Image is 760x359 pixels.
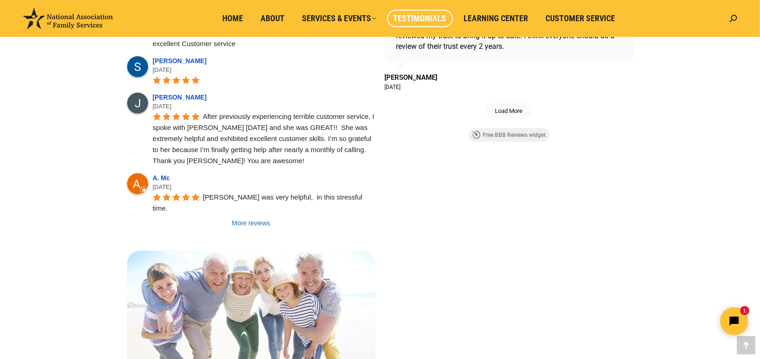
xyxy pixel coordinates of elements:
img: National Association of Family Services [23,8,113,29]
span: Services & Events [302,13,376,24]
span: [PERSON_NAME] [385,73,438,82]
div: [DATE] [153,102,376,111]
span: About [261,13,285,24]
a: Home [216,10,250,27]
a: Customer Service [540,10,622,27]
span: Testimonials [394,13,447,24]
a: Review by Jade O [385,73,438,82]
span: Customer Service [546,13,615,24]
span: Home [223,13,244,24]
a: About [255,10,291,27]
a: [PERSON_NAME] [153,57,209,65]
a: Testimonials [387,10,453,27]
a: [PERSON_NAME] [153,94,209,101]
div: [DATE] [153,65,376,75]
a: A. Mc [153,174,173,182]
span: [PERSON_NAME] was very helpful, in this stressful time. [153,193,365,212]
button: Load More [486,103,532,119]
iframe: Tidio Chat [598,300,756,343]
span: Learning Center [464,13,528,24]
span: After previously experiencing terrible customer service, I spoke with [PERSON_NAME] [DATE] and sh... [153,112,377,165]
a: More reviews [127,218,376,228]
span: Load More [495,107,523,115]
span: This review is for [PERSON_NAME] who provided excellent Customer service [153,29,359,47]
a: Learning Center [458,10,535,27]
div: [DATE] [385,83,401,91]
a: Free BBB Reviews widget [469,128,550,142]
div: [DATE] [153,182,376,192]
